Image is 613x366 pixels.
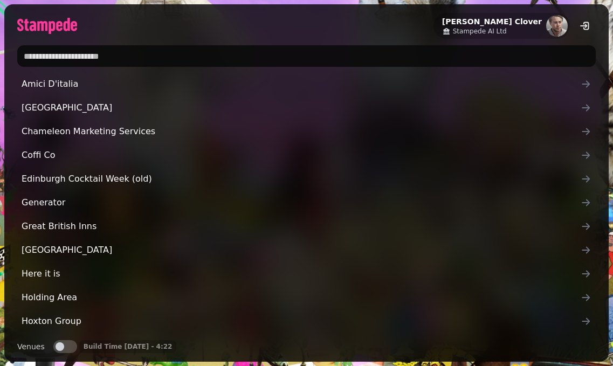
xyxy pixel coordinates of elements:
[22,196,581,209] span: Generator
[17,121,596,142] a: Chameleon Marketing Services
[17,168,596,190] a: Edinburgh Cocktail Week (old)
[17,97,596,119] a: [GEOGRAPHIC_DATA]
[17,216,596,237] a: Great British Inns
[22,78,581,91] span: Amici D'italia
[17,18,77,34] img: logo
[546,15,568,37] img: aHR0cHM6Ly93d3cuZ3JhdmF0YXIuY29tL2F2YXRhci9kZDBkNmU2NGQ3OWViYmU4ODcxMWM5ZTk3ZWI5MmRiND9zPTE1MCZkP...
[17,263,596,285] a: Here it is
[22,220,581,233] span: Great British Inns
[22,267,581,280] span: Here it is
[453,27,507,36] span: Stampede AI Ltd
[22,125,581,138] span: Chameleon Marketing Services
[442,16,542,27] h2: [PERSON_NAME] Clover
[17,340,45,353] label: Venues
[17,192,596,213] a: Generator
[22,172,581,185] span: Edinburgh Cocktail Week (old)
[17,73,596,95] a: Amici D'italia
[22,101,581,114] span: [GEOGRAPHIC_DATA]
[17,310,596,332] a: Hoxton Group
[22,315,581,328] span: Hoxton Group
[22,149,581,162] span: Coffi Co
[574,15,596,37] button: logout
[84,342,173,351] p: Build Time [DATE] - 4:22
[17,144,596,166] a: Coffi Co
[22,244,581,257] span: [GEOGRAPHIC_DATA]
[22,291,581,304] span: Holding Area
[442,27,542,36] a: Stampede AI Ltd
[17,239,596,261] a: [GEOGRAPHIC_DATA]
[17,287,596,308] a: Holding Area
